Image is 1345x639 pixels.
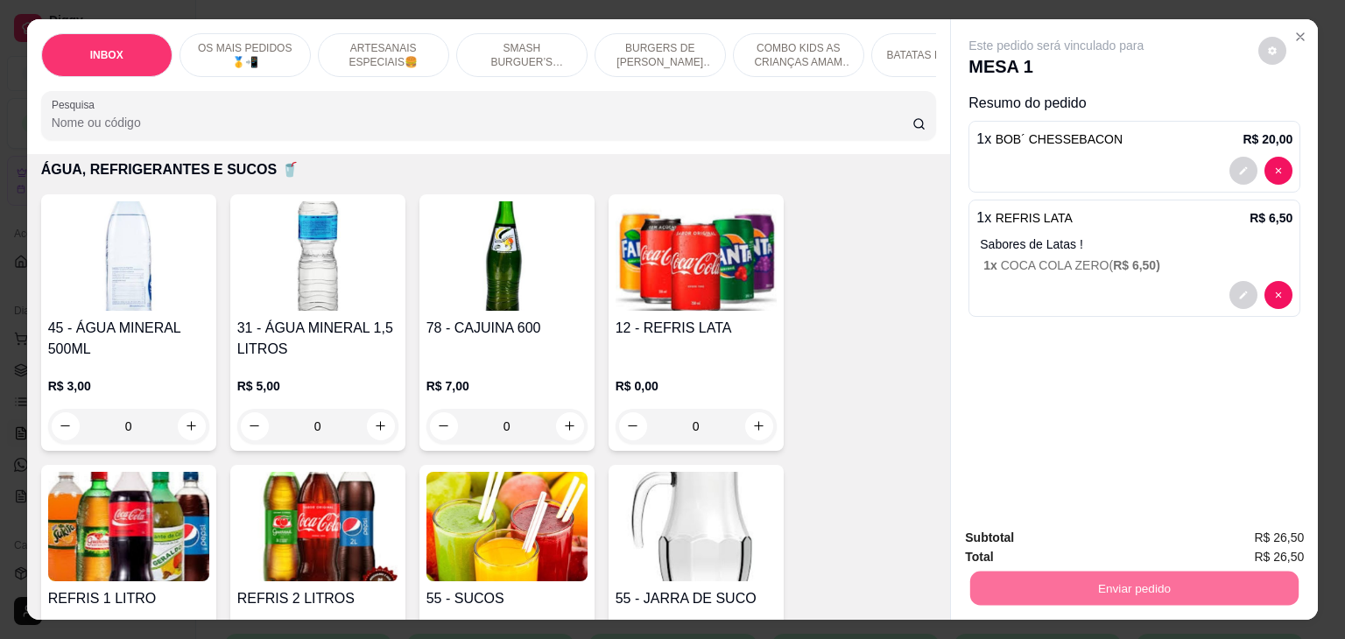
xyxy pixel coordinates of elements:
[333,41,434,69] p: ARTESANAIS ESPECIAIS🍔
[52,97,101,112] label: Pesquisa
[983,256,1292,274] p: COCA COLA ZERO (
[194,41,296,69] p: OS MAIS PEDIDOS 🥇📲
[1286,23,1314,51] button: Close
[1243,130,1292,148] p: R$ 20,00
[426,377,588,395] p: R$ 7,00
[996,132,1123,146] span: BOB´ CHESSEBACON
[996,211,1073,225] span: REFRIS LATA
[1113,258,1160,272] span: R$ 6,50 )
[237,201,398,311] img: product-image
[968,54,1144,79] p: MESA 1
[886,48,987,62] p: BATATAS FRITAS 🍟
[90,48,123,62] p: INBOX
[968,37,1144,54] p: Este pedido será vinculado para
[616,472,777,581] img: product-image
[41,159,937,180] p: ÁGUA, REFRIGERANTES E SUCOS 🥤
[980,235,1292,253] p: Sabores de Latas !
[609,41,711,69] p: BURGERS DE [PERSON_NAME] 🐔
[48,588,209,609] h4: REFRIS 1 LITRO
[983,258,1000,272] span: 1 x
[52,114,912,131] input: Pesquisa
[616,377,777,395] p: R$ 0,00
[616,318,777,339] h4: 12 - REFRIS LATA
[1250,209,1292,227] p: R$ 6,50
[237,318,398,360] h4: 31 - ÁGUA MINERAL 1,5 LITROS
[1229,157,1257,185] button: decrease-product-quantity
[471,41,573,69] p: SMASH BURGUER’S (ARTESANAIS) 🥪
[968,93,1300,114] p: Resumo do pedido
[426,588,588,609] h4: 55 - SUCOS
[48,201,209,311] img: product-image
[237,588,398,609] h4: REFRIS 2 LITROS
[976,129,1123,150] p: 1 x
[1229,281,1257,309] button: decrease-product-quantity
[426,318,588,339] h4: 78 - CAJUINA 600
[426,201,588,311] img: product-image
[237,472,398,581] img: product-image
[1264,281,1292,309] button: decrease-product-quantity
[48,377,209,395] p: R$ 3,00
[970,572,1299,606] button: Enviar pedido
[748,41,849,69] p: COMBO KIDS AS CRIANÇAS AMAM 😆
[616,201,777,311] img: product-image
[237,377,398,395] p: R$ 5,00
[976,207,1073,228] p: 1 x
[1258,37,1286,65] button: decrease-product-quantity
[616,588,777,609] h4: 55 - JARRA DE SUCO
[1264,157,1292,185] button: decrease-product-quantity
[426,472,588,581] img: product-image
[48,318,209,360] h4: 45 - ÁGUA MINERAL 500ML
[48,472,209,581] img: product-image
